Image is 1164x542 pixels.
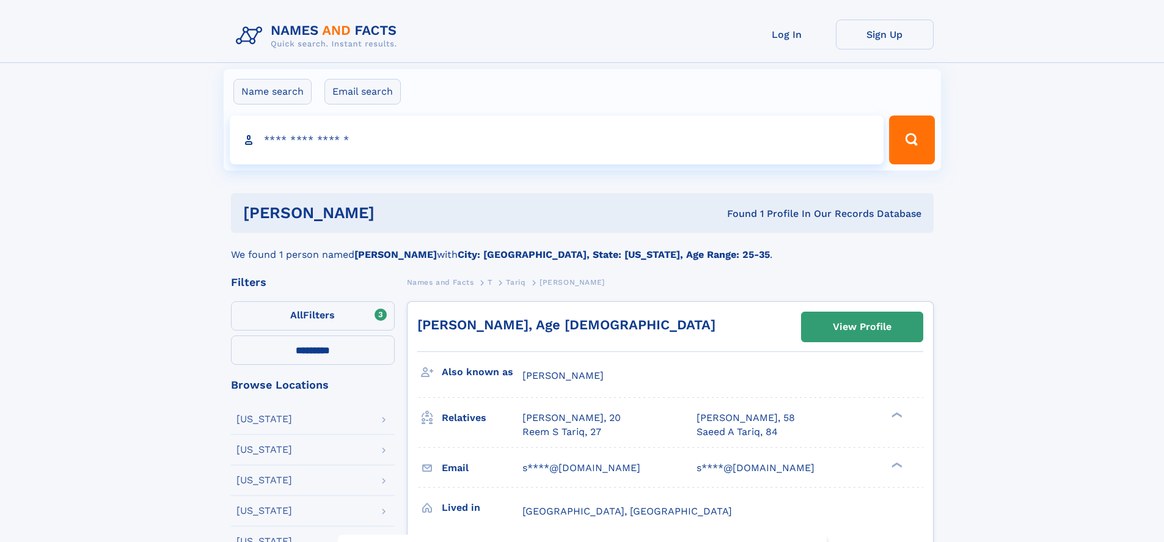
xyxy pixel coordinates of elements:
div: [US_STATE] [236,414,292,424]
a: View Profile [802,312,923,342]
div: We found 1 person named with . [231,233,934,262]
button: Search Button [889,115,934,164]
label: Filters [231,301,395,331]
span: [PERSON_NAME] [540,278,605,287]
span: All [290,309,303,321]
div: [US_STATE] [236,475,292,485]
span: T [488,278,492,287]
a: [PERSON_NAME], 20 [522,411,621,425]
b: City: [GEOGRAPHIC_DATA], State: [US_STATE], Age Range: 25-35 [458,249,770,260]
div: Browse Locations [231,379,395,390]
div: Found 1 Profile In Our Records Database [551,207,921,221]
input: search input [230,115,884,164]
h3: Email [442,458,522,478]
img: Logo Names and Facts [231,20,407,53]
div: Filters [231,277,395,288]
h3: Also known as [442,362,522,383]
span: Tariq [506,278,525,287]
a: [PERSON_NAME], Age [DEMOGRAPHIC_DATA] [417,317,716,332]
b: [PERSON_NAME] [354,249,437,260]
h3: Lived in [442,497,522,518]
div: [US_STATE] [236,445,292,455]
a: Sign Up [836,20,934,49]
a: Names and Facts [407,274,474,290]
a: [PERSON_NAME], 58 [697,411,795,425]
div: ❯ [888,461,903,469]
label: Email search [324,79,401,104]
a: Saeed A Tariq, 84 [697,425,778,439]
div: View Profile [833,313,891,341]
a: Tariq [506,274,525,290]
div: ❯ [888,411,903,419]
h1: [PERSON_NAME] [243,205,551,221]
a: Reem S Tariq, 27 [522,425,601,439]
label: Name search [233,79,312,104]
span: [PERSON_NAME] [522,370,604,381]
a: T [488,274,492,290]
h3: Relatives [442,408,522,428]
a: Log In [738,20,836,49]
span: [GEOGRAPHIC_DATA], [GEOGRAPHIC_DATA] [522,505,732,517]
div: [US_STATE] [236,506,292,516]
